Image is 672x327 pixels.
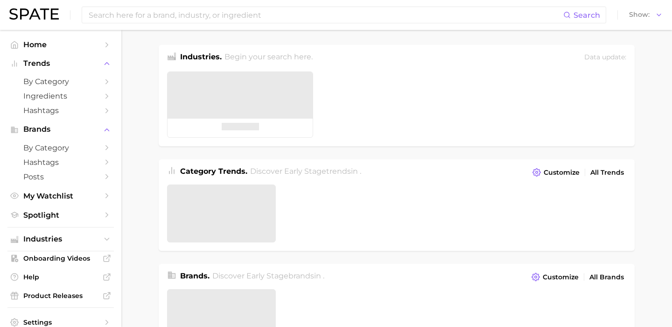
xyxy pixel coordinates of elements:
a: Help [7,270,114,284]
span: Product Releases [23,291,98,300]
span: Home [23,40,98,49]
span: Search [574,11,600,20]
span: Ingredients [23,92,98,100]
button: Trends [7,57,114,71]
span: Brands . [180,271,210,280]
h2: Begin your search here. [224,51,313,64]
a: Spotlight [7,208,114,222]
h1: Industries. [180,51,222,64]
span: All Trends [590,169,624,177]
span: All Brands [589,273,624,281]
button: Customize [529,270,581,284]
a: All Brands [587,271,626,284]
a: My Watchlist [7,189,114,203]
span: Onboarding Videos [23,254,98,263]
a: Hashtags [7,155,114,170]
a: Hashtags [7,103,114,118]
span: Customize [543,273,579,281]
a: Product Releases [7,289,114,303]
span: My Watchlist [23,192,98,200]
button: Industries [7,232,114,246]
span: Customize [544,169,580,177]
a: by Category [7,141,114,155]
button: Brands [7,122,114,136]
span: Hashtags [23,106,98,115]
span: Category Trends . [180,167,247,176]
span: Discover Early Stage brands in . [212,271,324,280]
span: Trends [23,59,98,68]
button: Show [627,9,665,21]
a: Onboarding Videos [7,251,114,265]
span: by Category [23,77,98,86]
span: Spotlight [23,211,98,220]
a: Posts [7,170,114,184]
span: Industries [23,235,98,243]
input: Search here for a brand, industry, or ingredient [88,7,563,23]
a: by Category [7,74,114,89]
img: SPATE [9,8,59,20]
span: Discover Early Stage trends in . [250,167,361,176]
span: Settings [23,318,98,327]
span: Posts [23,172,98,181]
span: Show [629,12,650,17]
span: by Category [23,143,98,152]
span: Brands [23,125,98,134]
button: Customize [530,166,582,179]
div: Data update: [584,51,626,64]
a: All Trends [588,166,626,179]
span: Help [23,273,98,281]
a: Ingredients [7,89,114,103]
a: Home [7,37,114,52]
span: Hashtags [23,158,98,167]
